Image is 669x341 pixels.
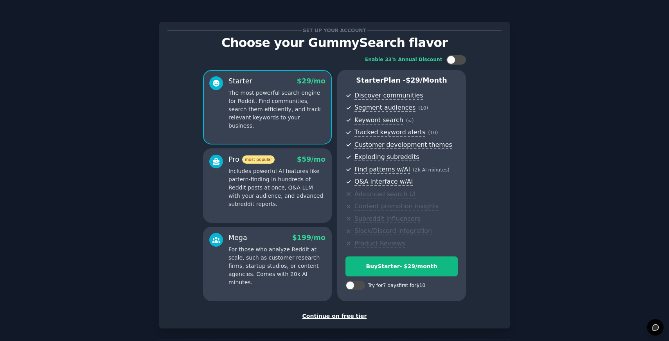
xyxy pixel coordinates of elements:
span: ( ∞ ) [406,118,414,123]
span: Discover communities [354,92,423,100]
span: most popular [242,155,275,164]
span: Customer development themes [354,141,452,149]
div: Continue on free tier [167,312,502,320]
p: Choose your GummySearch flavor [167,36,502,50]
div: Enable 33% Annual Discount [365,56,442,63]
span: $ 199 /mo [292,234,326,242]
p: The most powerful search engine for Reddit. Find communities, search them efficiently, and track ... [228,89,326,130]
span: Exploding subreddits [354,153,419,161]
span: Find patterns w/AI [354,166,410,174]
span: Content promotion insights [354,202,439,211]
span: Set up your account [302,26,368,34]
span: Product Reviews [354,240,405,248]
span: ( 10 ) [418,105,428,111]
span: $ 29 /mo [297,77,326,85]
span: Subreddit influencers [354,215,420,223]
p: Includes powerful AI features like pattern-finding in hundreds of Reddit posts at once, Q&A LLM w... [228,167,326,208]
span: Advanced search UI [354,190,415,198]
span: $ 29 /month [406,76,447,84]
span: ( 2k AI minutes ) [413,167,450,173]
span: Keyword search [354,116,403,124]
div: Pro [228,155,275,164]
span: ( 10 ) [428,130,438,135]
span: Slack/Discord integration [354,227,432,235]
button: BuyStarter- $29/month [345,256,458,276]
span: Segment audiences [354,104,415,112]
div: Starter [228,76,252,86]
span: Q&A interface w/AI [354,178,413,186]
p: Starter Plan - [345,76,458,85]
span: Tracked keyword alerts [354,128,425,137]
p: For those who analyze Reddit at scale, such as customer research firms, startup studios, or conte... [228,245,326,287]
div: Mega [228,233,247,243]
div: Buy Starter - $ 29 /month [346,262,457,271]
span: $ 59 /mo [297,155,326,163]
div: Try for 7 days first for $10 [368,282,425,289]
